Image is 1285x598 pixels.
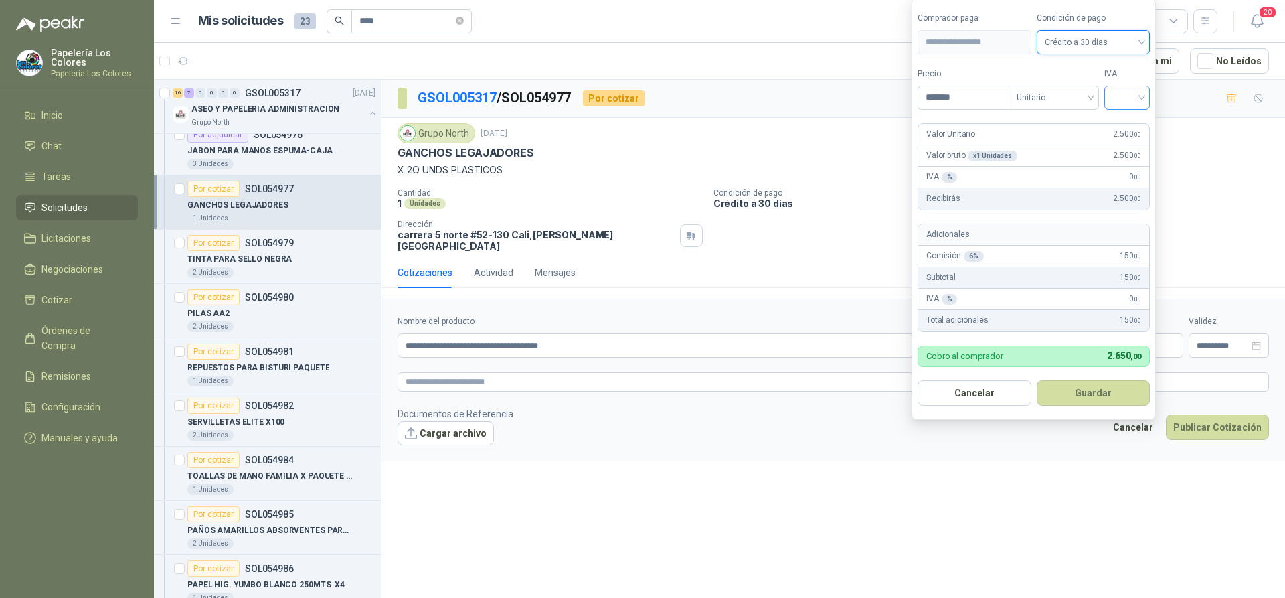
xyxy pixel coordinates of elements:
span: Inicio [41,108,63,123]
p: SOL054976 [254,130,303,139]
p: SOL054977 [245,184,294,194]
div: % [942,294,958,305]
div: 0 [195,88,205,98]
a: Por cotizarSOL054977GANCHOS LEGAJADORES1 Unidades [154,175,381,230]
div: 0 [207,88,217,98]
p: PAPEL HIG. YUMBO BLANCO 250MTS X4 [187,579,345,591]
label: Flete [1130,315,1183,328]
div: % [942,172,958,183]
span: 150 [1120,271,1141,284]
span: Órdenes de Compra [41,323,125,353]
span: Negociaciones [41,262,103,277]
div: Por cotizar [583,90,645,106]
label: Precio [918,68,1009,80]
p: SERVILLETAS ELITE X100 [187,416,284,429]
p: REPUESTOS PARA BISTURI PAQUETE [187,362,329,374]
p: SOL054982 [245,401,294,410]
p: Crédito a 30 días [713,198,1280,209]
span: Crédito a 30 días [1045,32,1142,52]
a: Remisiones [16,364,138,389]
p: Cobro al comprador [926,352,1003,360]
p: Subtotal [926,271,956,284]
div: Por cotizar [187,344,240,360]
a: Licitaciones [16,226,138,251]
p: JABON PARA MANOS ESPUMA-CAJA [187,145,333,157]
p: 1 [398,198,402,209]
p: GANCHOS LEGAJADORES [398,146,534,160]
p: Dirección [398,220,675,229]
a: 16 7 0 0 0 0 GSOL005317[DATE] Company LogoASEO Y PAPELERIA ADMINISTRACIONGrupo North [173,85,378,128]
div: Por cotizar [187,398,240,414]
button: Cancelar [1106,415,1161,440]
span: Cotizar [41,293,72,307]
span: ,00 [1133,274,1141,281]
p: carrera 5 norte #52-130 Cali , [PERSON_NAME][GEOGRAPHIC_DATA] [398,229,675,252]
p: Papeleria Los Colores [51,70,138,78]
div: Unidades [404,198,446,209]
label: Nombre del producto [398,315,997,328]
p: IVA [926,171,957,183]
div: 0 [230,88,240,98]
span: 0 [1129,171,1141,183]
p: SOL054985 [245,510,294,519]
div: Por cotizar [187,452,240,468]
a: Manuales y ayuda [16,425,138,451]
div: 2 Unidades [187,267,234,278]
p: $ 0,00 [1130,333,1183,358]
div: Por cotizar [187,235,240,251]
span: ,00 [1133,173,1141,181]
a: Tareas [16,164,138,190]
span: Unitario [1017,88,1091,108]
span: 2.500 [1113,149,1141,162]
div: 2 Unidades [187,538,234,549]
div: 16 [173,88,183,98]
p: IVA [926,293,957,305]
p: Recibirás [926,192,960,205]
img: Company Logo [173,106,189,123]
p: Documentos de Referencia [398,406,513,421]
div: 7 [184,88,194,98]
img: Company Logo [400,126,415,141]
div: 1 Unidades [187,484,234,495]
div: Actividad [474,265,513,280]
span: ,00 [1133,152,1141,159]
p: Valor bruto [926,149,1017,162]
p: Papelería Los Colores [51,48,138,67]
a: Por cotizarSOL054979TINTA PARA SELLO NEGRA2 Unidades [154,230,381,284]
p: GANCHOS LEGAJADORES [187,199,288,212]
p: / SOL054977 [418,88,572,108]
label: Validez [1189,315,1269,328]
p: SOL054979 [245,238,294,248]
div: 2 Unidades [187,321,234,332]
div: x 1 Unidades [968,151,1017,161]
span: Licitaciones [41,231,91,246]
p: PAÑOS AMARILLOS ABSORVENTES PARA COCINA ASK [187,524,354,537]
span: 23 [294,13,316,29]
a: Inicio [16,102,138,128]
span: 2.500 [1113,128,1141,141]
img: Company Logo [17,50,42,76]
p: ASEO Y PAPELERIA ADMINISTRACION [191,103,339,116]
div: 1 Unidades [187,376,234,386]
h1: Mis solicitudes [198,11,284,31]
a: Órdenes de Compra [16,318,138,358]
span: Configuración [41,400,100,415]
span: Remisiones [41,369,91,384]
p: Condición de pago [713,188,1280,198]
div: Por cotizar [187,506,240,522]
p: X 2O UNDS PLASTICOS [398,163,1269,177]
p: PILAS AA2 [187,307,230,320]
button: Cargar archivo [398,421,494,445]
p: Total adicionales [926,314,989,327]
a: Por cotizarSOL054981REPUESTOS PARA BISTURI PAQUETE1 Unidades [154,338,381,392]
div: 3 Unidades [187,159,234,169]
p: SOL054980 [245,293,294,302]
p: TOALLAS DE MANO FAMILIA X PAQUETE DE 6 UNDS [187,470,354,483]
p: TINTA PARA SELLO NEGRA [187,253,292,266]
div: 6 % [964,251,984,262]
a: Negociaciones [16,256,138,282]
label: IVA [1104,68,1150,80]
a: Por cotizarSOL054984TOALLAS DE MANO FAMILIA X PAQUETE DE 6 UNDS1 Unidades [154,447,381,501]
span: ,00 [1130,352,1141,361]
label: Condición de pago [1037,12,1150,25]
